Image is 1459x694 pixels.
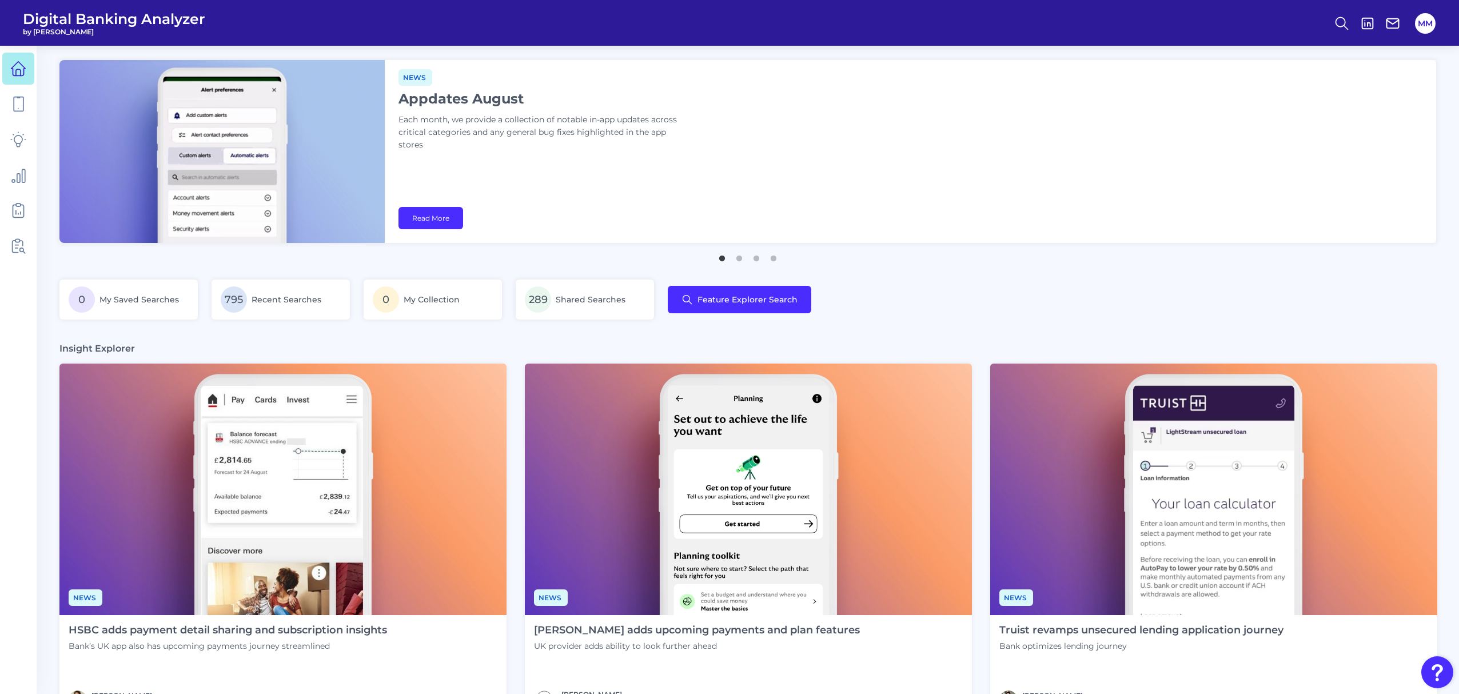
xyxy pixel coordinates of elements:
a: Read More [398,207,463,229]
img: News - Phone.png [59,364,507,615]
span: Feature Explorer Search [697,295,798,304]
p: Bank’s UK app also has upcoming payments journey streamlined [69,641,387,651]
button: 4 [768,250,779,261]
span: News [398,69,432,86]
img: News - Phone (4).png [525,364,972,615]
a: News [534,592,568,603]
span: My Saved Searches [99,294,179,305]
a: 0My Saved Searches [59,280,198,320]
a: 289Shared Searches [516,280,654,320]
h4: Truist revamps unsecured lending application journey [999,624,1283,637]
span: 0 [373,286,399,313]
a: 0My Collection [364,280,502,320]
button: 2 [734,250,745,261]
img: News - Phone (3).png [990,364,1437,615]
h1: Appdates August [398,90,684,107]
span: Shared Searches [556,294,625,305]
button: 1 [716,250,728,261]
button: Feature Explorer Search [668,286,811,313]
h3: Insight Explorer [59,342,135,354]
span: News [534,589,568,606]
img: bannerImg [59,60,385,243]
span: News [999,589,1033,606]
span: Recent Searches [252,294,321,305]
span: 795 [221,286,247,313]
button: MM [1415,13,1436,34]
button: Open Resource Center [1421,656,1453,688]
h4: HSBC adds payment detail sharing and subscription insights [69,624,387,637]
span: 0 [69,286,95,313]
span: by [PERSON_NAME] [23,27,205,36]
h4: [PERSON_NAME] adds upcoming payments and plan features [534,624,860,637]
p: Each month, we provide a collection of notable in-app updates across critical categories and any ... [398,114,684,151]
span: News [69,589,102,606]
button: 3 [751,250,762,261]
a: News [999,592,1033,603]
a: News [398,71,432,82]
span: My Collection [404,294,460,305]
p: UK provider adds ability to look further ahead [534,641,860,651]
p: Bank optimizes lending journey [999,641,1283,651]
a: News [69,592,102,603]
a: 795Recent Searches [212,280,350,320]
span: 289 [525,286,551,313]
span: Digital Banking Analyzer [23,10,205,27]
